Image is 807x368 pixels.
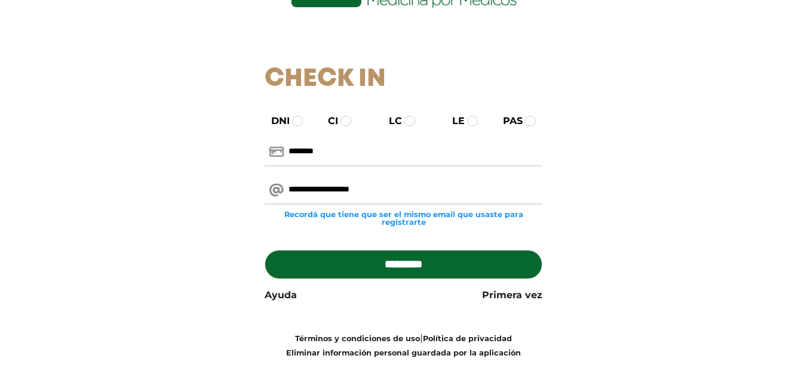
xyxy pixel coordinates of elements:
[492,114,523,128] label: PAS
[265,288,297,302] a: Ayuda
[295,334,420,343] a: Términos y condiciones de uso
[317,114,338,128] label: CI
[260,114,290,128] label: DNI
[265,64,542,94] h1: Check In
[482,288,542,302] a: Primera vez
[265,211,542,226] small: Recordá que tiene que ser el mismo email que usaste para registrarte
[441,114,465,128] label: LE
[286,348,521,357] a: Eliminar información personal guardada por la aplicación
[256,331,551,360] div: |
[423,334,512,343] a: Política de privacidad
[378,114,402,128] label: LC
